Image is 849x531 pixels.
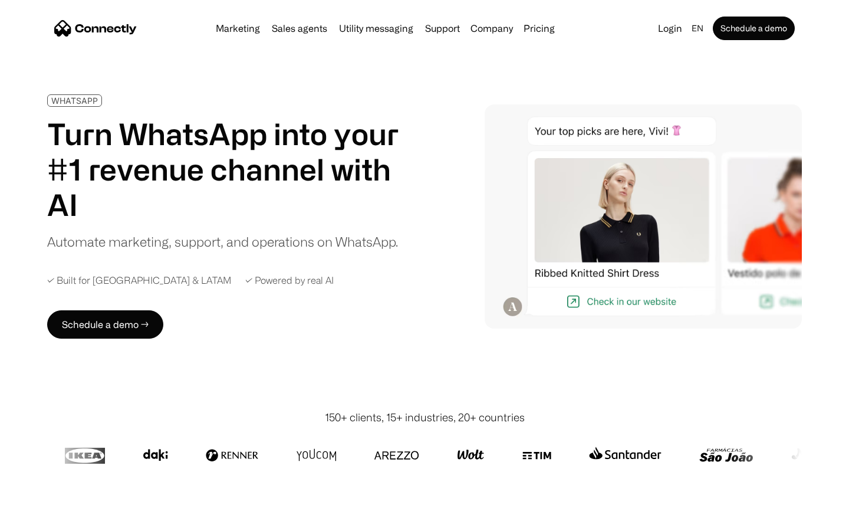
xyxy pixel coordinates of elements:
[470,20,513,37] div: Company
[519,24,560,33] a: Pricing
[692,20,703,37] div: en
[211,24,265,33] a: Marketing
[12,509,71,527] aside: Language selected: English
[47,275,231,286] div: ✓ Built for [GEOGRAPHIC_DATA] & LATAM
[467,20,516,37] div: Company
[420,24,465,33] a: Support
[54,19,137,37] a: home
[325,409,525,425] div: 150+ clients, 15+ industries, 20+ countries
[687,20,710,37] div: en
[334,24,418,33] a: Utility messaging
[24,510,71,527] ul: Language list
[47,232,398,251] div: Automate marketing, support, and operations on WhatsApp.
[713,17,795,40] a: Schedule a demo
[47,310,163,339] a: Schedule a demo →
[245,275,334,286] div: ✓ Powered by real AI
[47,116,413,222] h1: Turn WhatsApp into your #1 revenue channel with AI
[653,20,687,37] a: Login
[267,24,332,33] a: Sales agents
[51,96,98,105] div: WHATSAPP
